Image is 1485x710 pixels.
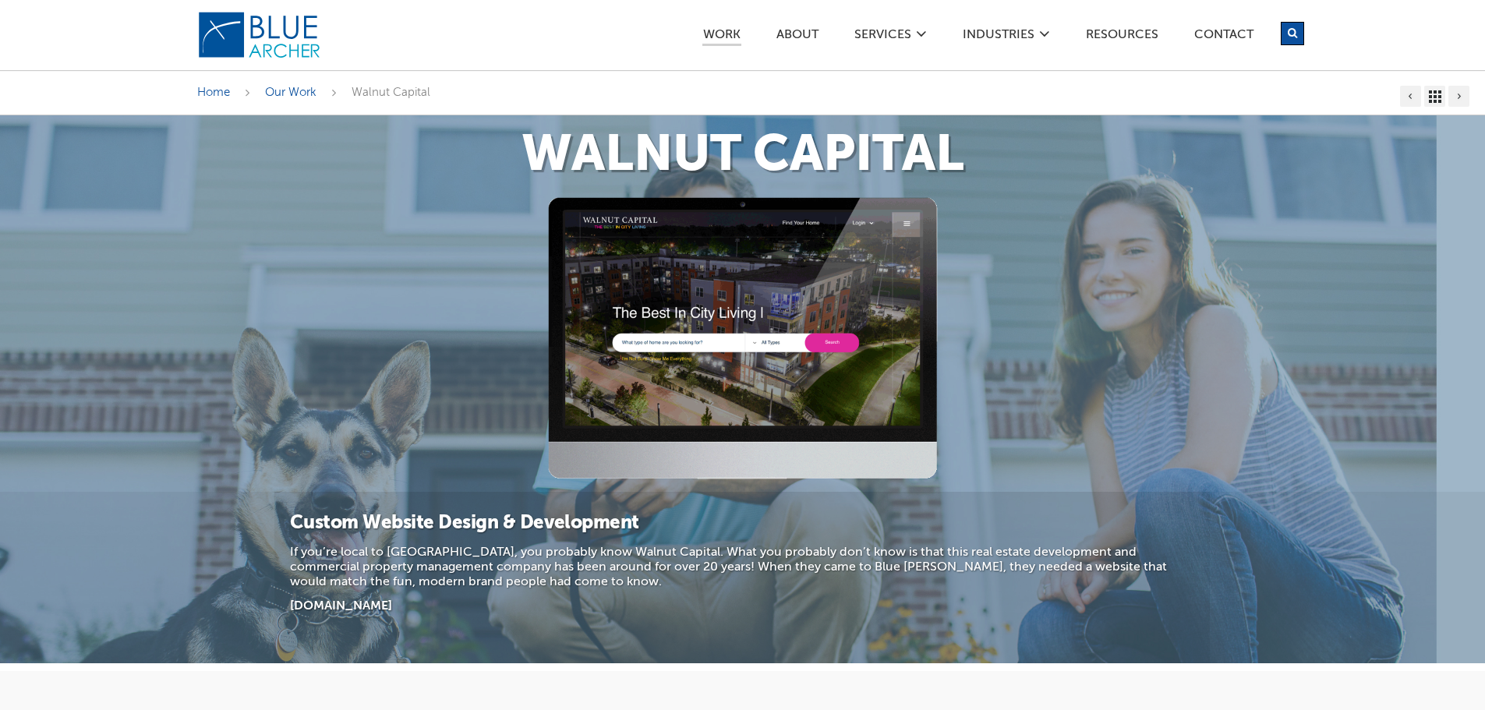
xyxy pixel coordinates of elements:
a: Industries [962,29,1035,45]
a: Our Work [265,87,316,98]
a: Home [197,87,230,98]
a: SERVICES [854,29,912,45]
a: [DOMAIN_NAME] [290,600,392,613]
h3: Custom Website Design & Development [290,511,1194,536]
img: Blue Archer Logo [197,11,322,59]
a: Resources [1085,29,1159,45]
h1: Walnut Capital [197,131,1289,182]
a: ABOUT [776,29,819,45]
a: Work [702,29,741,46]
span: Walnut Capital [352,87,430,98]
a: Contact [1193,29,1254,45]
p: If you’re local to [GEOGRAPHIC_DATA], you probably know Walnut Capital. What you probably don’t k... [290,546,1194,591]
